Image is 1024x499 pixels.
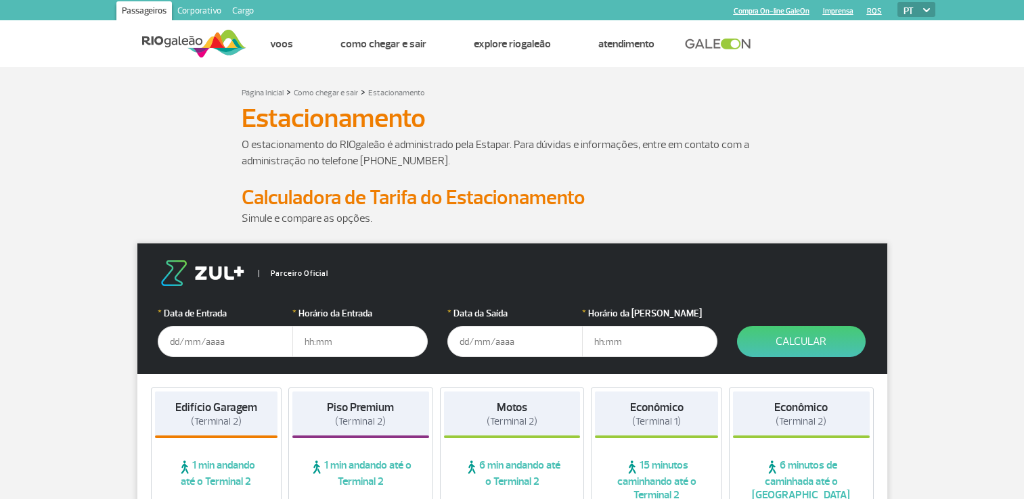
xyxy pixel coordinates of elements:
[447,306,583,320] label: Data da Saída
[294,88,358,98] a: Como chegar e sair
[175,400,257,414] strong: Edifício Garagem
[774,400,828,414] strong: Econômico
[158,260,247,286] img: logo-zul.png
[444,458,581,488] span: 6 min andando até o Terminal 2
[270,37,293,51] a: Voos
[497,400,527,414] strong: Motos
[191,415,242,428] span: (Terminal 2)
[734,7,809,16] a: Compra On-line GaleOn
[116,1,172,23] a: Passageiros
[327,400,394,414] strong: Piso Premium
[286,84,291,99] a: >
[259,270,328,277] span: Parceiro Oficial
[823,7,853,16] a: Imprensa
[242,185,783,210] h2: Calculadora de Tarifa do Estacionamento
[867,7,882,16] a: RQS
[582,326,717,357] input: hh:mm
[335,415,386,428] span: (Terminal 2)
[487,415,537,428] span: (Terminal 2)
[582,306,717,320] label: Horário da [PERSON_NAME]
[242,137,783,169] p: O estacionamento do RIOgaleão é administrado pela Estapar. Para dúvidas e informações, entre em c...
[172,1,227,23] a: Corporativo
[340,37,426,51] a: Como chegar e sair
[474,37,551,51] a: Explore RIOgaleão
[242,88,284,98] a: Página Inicial
[292,306,428,320] label: Horário da Entrada
[292,326,428,357] input: hh:mm
[242,107,783,130] h1: Estacionamento
[158,326,293,357] input: dd/mm/aaaa
[292,458,429,488] span: 1 min andando até o Terminal 2
[776,415,826,428] span: (Terminal 2)
[737,326,866,357] button: Calcular
[630,400,684,414] strong: Econômico
[632,415,681,428] span: (Terminal 1)
[227,1,259,23] a: Cargo
[242,210,783,227] p: Simule e compare as opções.
[598,37,654,51] a: Atendimento
[155,458,278,488] span: 1 min andando até o Terminal 2
[368,88,425,98] a: Estacionamento
[158,306,293,320] label: Data de Entrada
[361,84,365,99] a: >
[447,326,583,357] input: dd/mm/aaaa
